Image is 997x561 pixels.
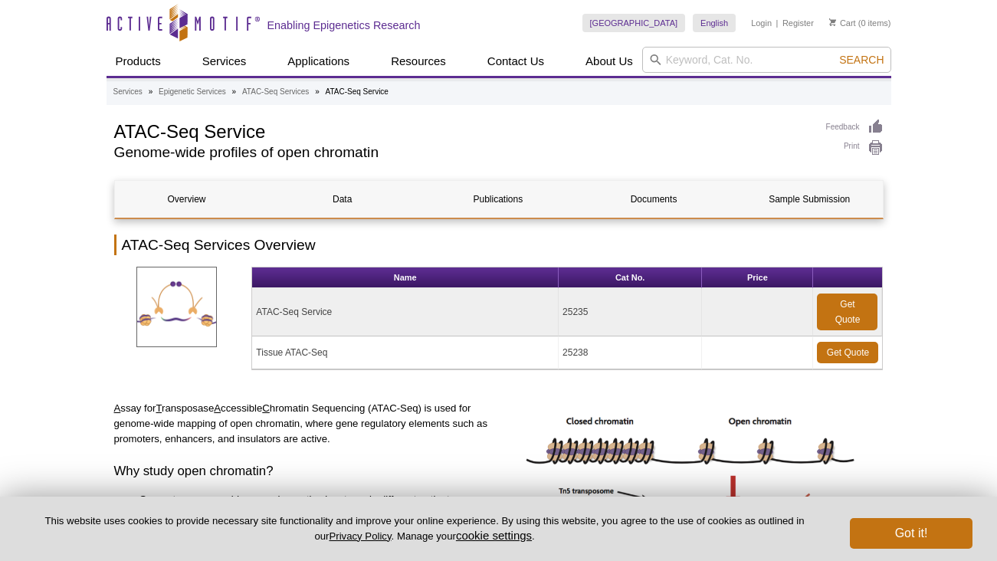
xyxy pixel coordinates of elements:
li: Generate genome-wide open chromatin signatures in different patient populations [139,492,478,523]
h2: Enabling Epigenetics Research [267,18,421,32]
p: This website uses cookies to provide necessary site functionality and improve your online experie... [25,514,825,543]
a: Print [826,139,884,156]
a: Publications [426,181,570,218]
button: Search [835,53,888,67]
th: Cat No. [559,267,702,288]
h3: Why study open chromatin? [114,462,494,481]
a: Epigenetic Services [159,85,226,99]
li: » [315,87,320,96]
a: Applications [278,47,359,76]
td: 25238 [559,336,702,369]
a: Login [751,18,772,28]
td: 25235 [559,288,702,336]
h1: ATAC-Seq Service [114,119,811,142]
th: Name [252,267,559,288]
button: cookie settings [456,529,532,542]
td: Tissue ATAC-Seq [252,336,559,369]
a: [GEOGRAPHIC_DATA] [582,14,686,32]
u: T [156,402,162,414]
a: Documents [582,181,726,218]
th: Price [702,267,813,288]
a: Cart [829,18,856,28]
a: Get Quote [817,294,877,330]
a: English [693,14,736,32]
h2: ATAC-Seq Services Overview [114,235,884,255]
span: Search [839,54,884,66]
a: Feedback [826,119,884,136]
a: ATAC-Seq Services [242,85,309,99]
li: (0 items) [829,14,891,32]
a: Sample Submission [737,181,881,218]
u: A [114,402,121,414]
p: ssay for ransposase ccessible hromatin Sequencing (ATAC-Seq) is used for genome-wide mapping of o... [114,401,494,447]
li: | [776,14,779,32]
a: Privacy Policy [329,530,391,542]
li: ATAC-Seq Service [326,87,389,96]
a: Services [113,85,143,99]
td: ATAC-Seq Service [252,288,559,336]
img: ATAC-SeqServices [136,267,217,347]
a: Register [782,18,814,28]
a: Data [271,181,415,218]
a: Contact Us [478,47,553,76]
a: Services [193,47,256,76]
a: Products [107,47,170,76]
input: Keyword, Cat. No. [642,47,891,73]
button: Got it! [850,518,972,549]
a: Resources [382,47,455,76]
u: A [214,402,221,414]
a: Get Quote [817,342,878,363]
a: Overview [115,181,259,218]
a: About Us [576,47,642,76]
u: C [262,402,270,414]
li: » [149,87,153,96]
li: » [232,87,237,96]
img: Your Cart [829,18,836,26]
h2: Genome-wide profiles of open chromatin [114,146,811,159]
